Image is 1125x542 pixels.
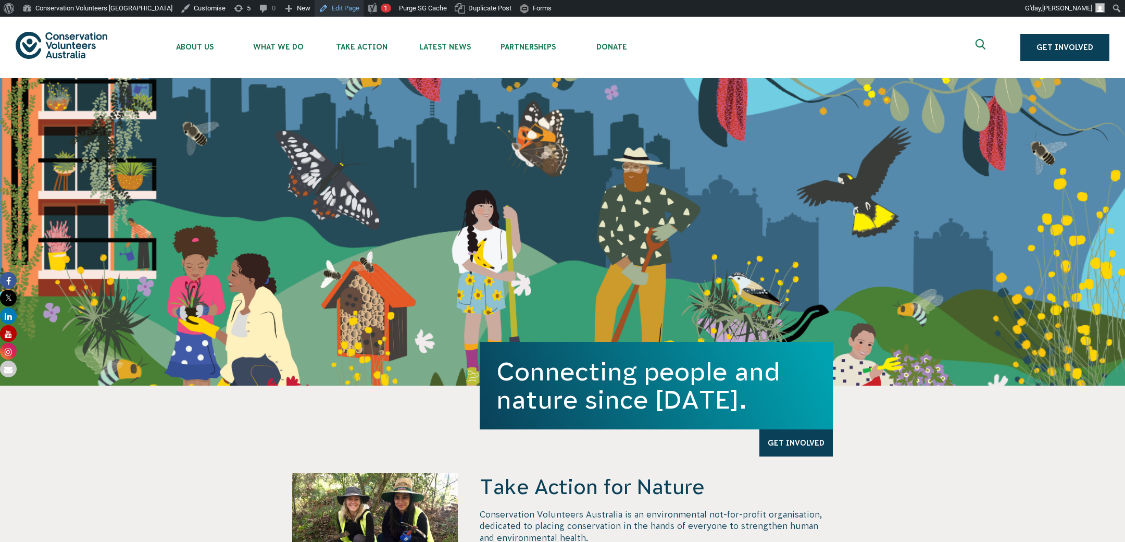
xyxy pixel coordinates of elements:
span: 1 [384,4,387,12]
h1: Connecting people and nature since [DATE]. [496,358,816,414]
li: What We Do [236,17,320,78]
li: Take Action [320,17,403,78]
a: Get Involved [1020,34,1109,61]
span: Latest News [403,43,486,51]
span: About Us [153,43,236,51]
span: Partnerships [486,43,570,51]
span: Take Action [320,43,403,51]
span: Expand search box [976,39,989,56]
span: Donate [570,43,653,51]
img: logo.svg [16,32,107,58]
h4: Take Action for Nature [480,473,833,500]
span: What We Do [236,43,320,51]
button: Expand search box Close search box [969,35,994,60]
a: Get Involved [759,429,833,457]
span: [PERSON_NAME] [1042,4,1092,12]
li: About Us [153,17,236,78]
